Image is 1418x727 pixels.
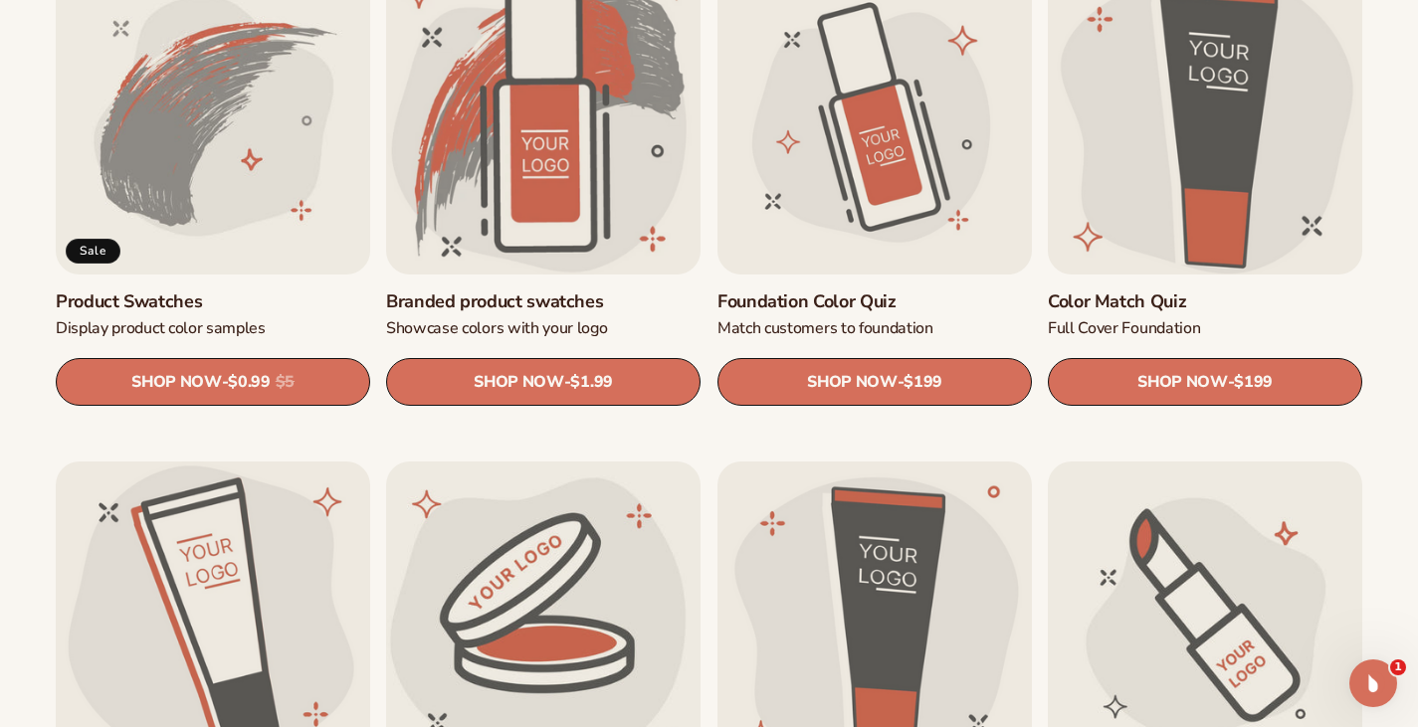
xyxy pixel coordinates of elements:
[1234,373,1273,392] span: $199
[1048,358,1362,406] a: SHOP NOW- $199
[56,358,370,406] a: SHOP NOW- $0.99 $5
[904,373,942,392] span: $199
[56,290,370,313] a: Product Swatches
[1137,373,1227,392] span: SHOP NOW
[276,373,295,392] s: $5
[717,290,1032,313] a: Foundation Color Quiz
[386,290,701,313] a: Branded product swatches
[807,373,897,392] span: SHOP NOW
[1349,659,1397,707] iframe: Intercom live chat
[1390,659,1406,675] span: 1
[131,373,221,392] span: SHOP NOW
[1048,290,1362,313] a: Color Match Quiz
[475,373,564,392] span: SHOP NOW
[228,373,270,392] span: $0.99
[571,373,613,392] span: $1.99
[386,358,701,406] a: SHOP NOW- $1.99
[717,358,1032,406] a: SHOP NOW- $199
